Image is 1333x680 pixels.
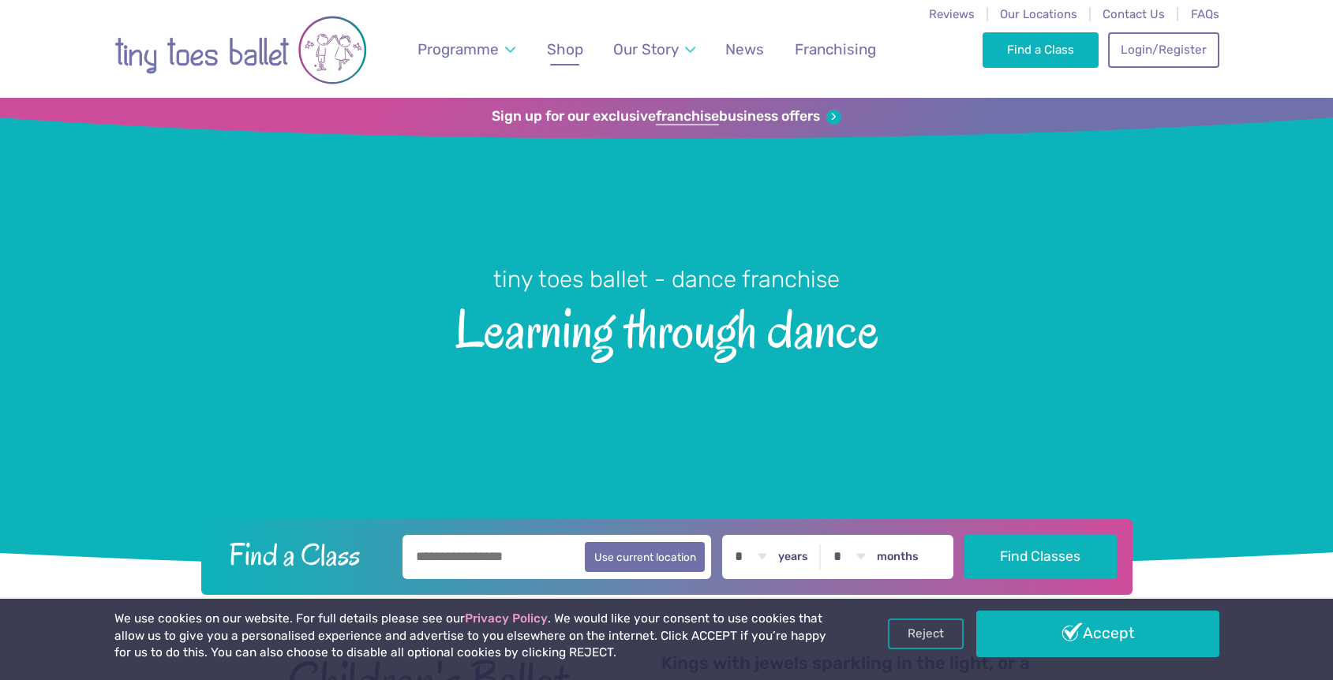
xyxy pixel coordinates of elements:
a: Franchising [787,31,883,68]
a: Login/Register [1108,32,1219,67]
button: Find Classes [964,535,1117,579]
a: Contact Us [1103,7,1165,21]
a: Our Story [605,31,702,68]
a: Reviews [929,7,975,21]
strong: franchise [656,108,719,125]
label: months [877,550,919,564]
span: Learning through dance [28,295,1305,359]
a: Programme [410,31,522,68]
label: years [778,550,808,564]
a: Accept [976,611,1219,656]
small: tiny toes ballet - dance franchise [493,266,840,293]
span: Our Story [613,40,679,58]
a: Shop [539,31,590,68]
a: Sign up for our exclusivefranchisebusiness offers [492,108,841,125]
h2: Find a Class [216,535,391,574]
a: FAQs [1191,7,1219,21]
p: We use cookies on our website. For full details please see our . We would like your consent to us... [114,611,833,662]
span: News [725,40,764,58]
span: Franchising [795,40,876,58]
span: Shop [547,40,583,58]
a: Find a Class [983,32,1099,67]
button: Use current location [585,542,706,572]
a: Our Locations [1000,7,1077,21]
a: Reject [888,618,964,648]
img: tiny toes ballet [114,10,367,90]
span: Programme [417,40,499,58]
a: News [718,31,772,68]
a: Privacy Policy [465,611,548,626]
